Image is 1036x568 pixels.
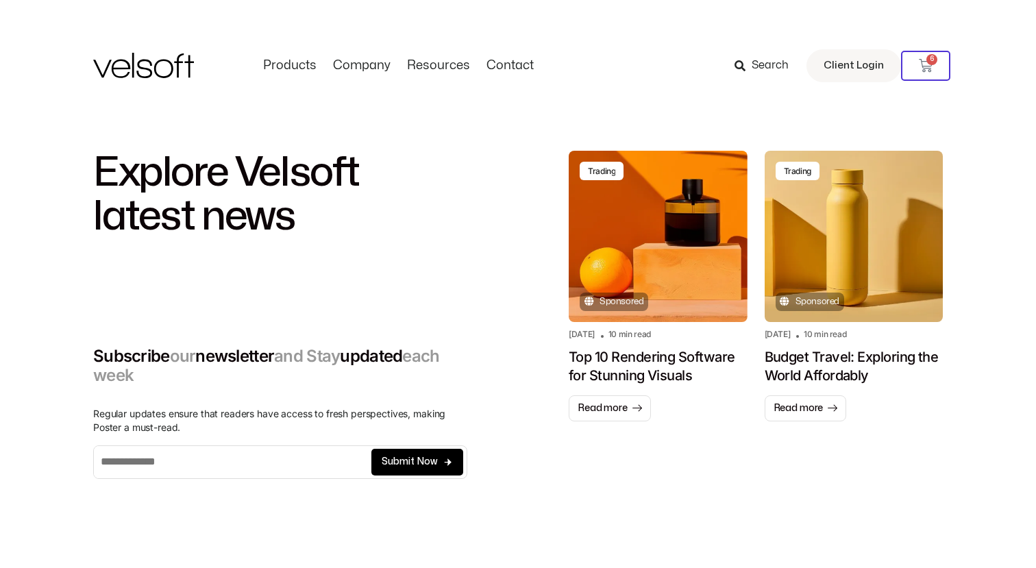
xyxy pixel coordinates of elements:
[325,58,399,73] a: CompanyMenu Toggle
[792,293,839,311] span: Sponsored
[901,51,950,81] a: 6
[569,395,651,421] a: Read more
[596,293,643,311] span: Sponsored
[926,54,937,65] span: 6
[93,407,467,434] p: Regular updates ensure that readers have access to fresh perspectives, making Poster a must-read.
[804,329,846,340] h2: 10 min read
[578,402,628,415] span: Read more
[255,58,542,73] nav: Menu
[93,347,467,385] h2: Subscribe newsletter updated
[765,395,847,421] a: Read more
[255,58,325,73] a: ProductsMenu Toggle
[588,166,615,176] div: Trading
[735,54,798,77] a: Search
[569,329,595,340] h2: [DATE]
[93,346,440,385] span: each week
[93,53,194,78] img: Velsoft Training Materials
[274,346,340,366] span: and Stay
[399,58,478,73] a: ResourcesMenu Toggle
[569,348,748,385] h1: Top 10 Rendering Software for Stunning Visuals
[170,346,196,366] span: our
[608,329,651,340] h2: 10 min read
[774,402,824,415] span: Read more
[765,348,944,385] h1: Budget Travel: Exploring the World Affordably
[806,49,901,82] a: Client Login
[371,449,463,475] button: Submit Now
[93,151,467,238] h2: Explore Velsoft latest news
[824,57,884,75] span: Client Login
[784,166,811,176] div: Trading
[478,58,542,73] a: ContactMenu Toggle
[752,57,789,75] span: Search
[765,329,791,340] h2: [DATE]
